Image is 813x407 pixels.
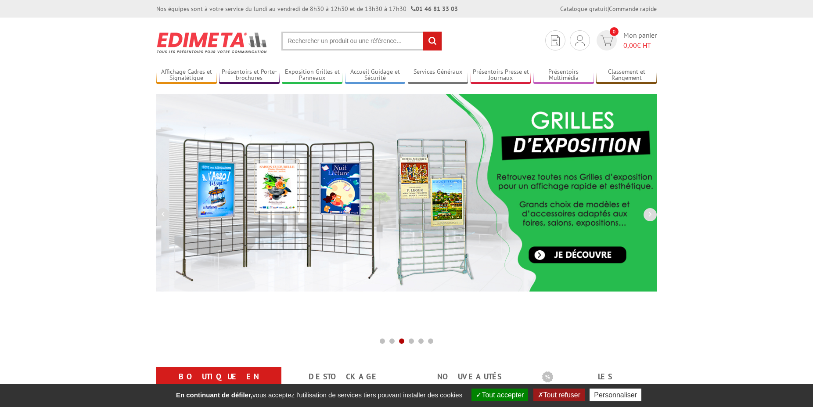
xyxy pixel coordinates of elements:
span: Mon panier [623,30,657,50]
span: € HT [623,40,657,50]
input: Rechercher un produit ou une référence... [281,32,442,50]
img: devis rapide [575,35,585,46]
input: rechercher [423,32,442,50]
img: devis rapide [601,36,613,46]
div: Nos équipes sont à votre service du lundi au vendredi de 8h30 à 12h30 et de 13h30 à 17h30 [156,4,458,13]
a: devis rapide 0 Mon panier 0,00€ HT [594,30,657,50]
a: Les promotions [542,369,646,400]
a: Classement et Rangement [596,68,657,83]
a: nouveautés [417,369,521,385]
a: Présentoirs Presse et Journaux [471,68,531,83]
a: Accueil Guidage et Sécurité [345,68,406,83]
a: Services Généraux [408,68,468,83]
a: Boutique en ligne [167,369,271,400]
button: Tout refuser [533,389,585,401]
span: 0 [610,27,619,36]
img: devis rapide [551,35,560,46]
a: Affichage Cadres et Signalétique [156,68,217,83]
strong: En continuant de défiler, [176,391,252,399]
a: Catalogue gratuit [560,5,608,13]
a: Présentoirs et Porte-brochures [219,68,280,83]
a: Présentoirs Multimédia [533,68,594,83]
div: | [560,4,657,13]
button: Personnaliser (fenêtre modale) [590,389,641,401]
button: Tout accepter [471,389,528,401]
span: 0,00 [623,41,637,50]
b: Les promotions [542,369,652,386]
img: Présentoir, panneau, stand - Edimeta - PLV, affichage, mobilier bureau, entreprise [156,26,268,59]
span: vous acceptez l'utilisation de services tiers pouvant installer des cookies [172,391,467,399]
strong: 01 46 81 33 03 [411,5,458,13]
a: Exposition Grilles et Panneaux [282,68,342,83]
a: Destockage [292,369,396,385]
a: Commande rapide [609,5,657,13]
